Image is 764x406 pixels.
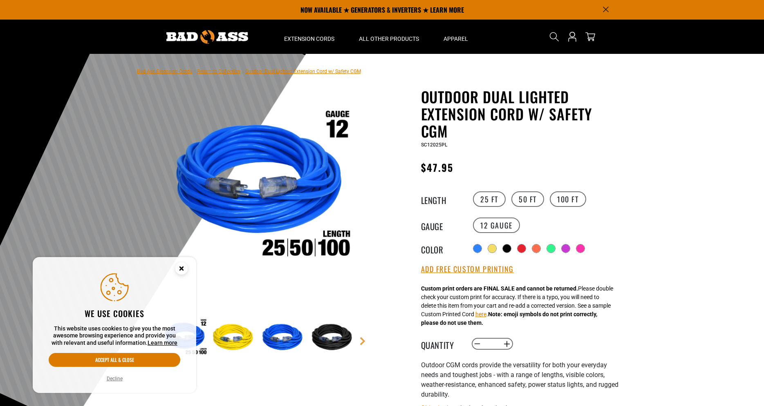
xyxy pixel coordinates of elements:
[49,325,180,347] p: This website uses cookies to give you the most awesome browsing experience and provide you with r...
[421,220,462,231] legend: Gauge
[194,69,195,74] span: ›
[33,257,196,393] aside: Cookie Consent
[421,243,462,254] legend: Color
[166,30,248,44] img: Bad Ass Extension Cords
[421,361,618,398] span: Outdoor CGM cords provide the versatility for both your everyday needs and toughest jobs - with a...
[421,284,613,327] div: Please double check your custom print for accuracy. If there is a typo, you will need to delete t...
[511,191,544,207] label: 50 FT
[431,20,480,54] summary: Apparel
[284,35,334,42] span: Extension Cords
[245,69,361,74] span: Outdoor Dual Lighted Extension Cord w/ Safety CGM
[104,375,125,383] button: Decline
[548,30,561,43] summary: Search
[242,69,244,74] span: ›
[421,339,462,349] label: Quantity
[137,69,192,74] a: Bad Ass Extension Cords
[421,265,514,274] button: Add Free Custom Printing
[148,339,177,346] a: Learn more
[211,314,258,362] img: Yellow
[272,20,347,54] summary: Extension Cords
[260,314,307,362] img: Blue
[309,314,357,362] img: Black
[421,88,621,140] h1: Outdoor Dual Lighted Extension Cord w/ Safety CGM
[421,160,453,175] span: $47.95
[137,66,361,76] nav: breadcrumbs
[421,285,578,292] strong: Custom print orders are FINAL SALE and cannot be returned.
[444,35,468,42] span: Apparel
[197,69,240,74] a: Return to Collection
[421,142,447,148] span: SC12025PL
[473,217,520,233] label: 12 Gauge
[358,337,367,345] a: Next
[550,191,586,207] label: 100 FT
[421,194,462,204] legend: Length
[359,35,419,42] span: All Other Products
[475,310,486,319] button: here
[347,20,431,54] summary: All Other Products
[421,311,597,326] strong: Note: emoji symbols do not print correctly, please do not use them.
[49,353,180,367] button: Accept all & close
[473,191,506,207] label: 25 FT
[49,308,180,319] h2: We use cookies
